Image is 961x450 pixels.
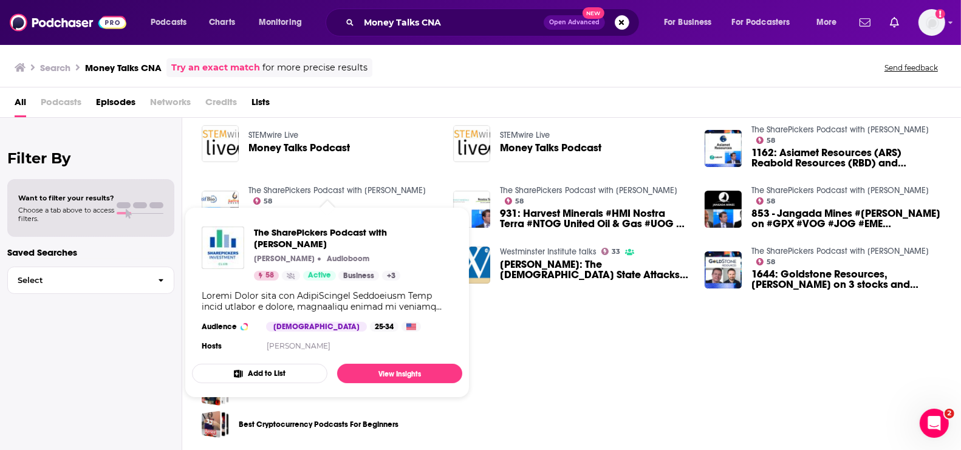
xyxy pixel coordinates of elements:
span: Charts [209,14,235,31]
a: Try an exact match [171,61,260,75]
a: The SharePickers Podcast with Justin Waite [751,246,929,256]
span: Want to filter your results? [18,194,114,202]
a: The SharePickers Podcast with Justin Waite [751,124,929,135]
span: 58 [767,259,775,265]
a: Best Cryptocurrency Podcasts For Beginners [239,418,398,431]
iframe: Intercom live chat [920,409,949,438]
span: More [816,14,837,31]
h3: Money Talks CNA [85,62,162,73]
a: Money Talks Podcast [248,143,350,153]
div: 25-34 [370,322,398,332]
div: Search podcasts, credits, & more... [337,9,651,36]
button: Add to List [192,364,327,383]
a: Lists [251,92,270,117]
div: Loremi Dolor sita con AdipiScingel Seddoeiusm Temp incid utlabor e dolore, magnaaliqu enimad mi v... [202,290,453,312]
span: 931: Harvest Minerals #HMI Nostra Terra #NTOG United Oil & Gas #UOG ad [PERSON_NAME] on #CNA #MAB [500,208,690,229]
span: 1644: Goldstone Resources, [PERSON_NAME] on 3 stocks and [PERSON_NAME] on Bitcoin and Blockchain [751,269,942,290]
a: Charts [201,13,242,32]
a: 1644: Goldstone Resources, Chris Bailey on 3 stocks and Glen Goodman on Bitcoin and Blockchain [751,269,942,290]
button: Open AdvancedNew [544,15,605,30]
a: View Insights [337,364,462,383]
a: All [15,92,26,117]
a: Business [338,271,379,281]
button: open menu [142,13,202,32]
span: 2 [945,409,954,418]
span: Podcasts [151,14,186,31]
p: Audioboom [327,254,369,264]
a: Best Cryptocurrency Podcasts For Beginners [202,411,229,438]
span: New [583,7,604,19]
span: 33 [612,249,620,254]
a: Show notifications dropdown [885,12,904,33]
img: Money Talks Podcast [453,125,490,162]
span: 853 - Jangada Mines #[PERSON_NAME] on #GPX #VOG #JOG #EME [PERSON_NAME] on #RAT #CNA RAT and [PER... [751,208,942,229]
a: 58 [756,137,776,144]
img: 853 - Jangada Mines #JAN Malcy on #GPX #VOG #JOG #EME Chris Bailey on #RAT #CNA RAT and Connor Ca... [705,191,742,228]
img: Podchaser - Follow, Share and Rate Podcasts [10,11,126,34]
div: [DEMOGRAPHIC_DATA] [266,322,367,332]
span: Active [308,270,331,282]
a: 58 [756,197,776,205]
button: open menu [250,13,318,32]
h4: Hosts [202,341,222,351]
img: User Profile [918,9,945,36]
img: 1644: Goldstone Resources, Chris Bailey on 3 stocks and Glen Goodman on Bitcoin and Blockchain [705,251,742,288]
a: Episodes [96,92,135,117]
button: open menu [655,13,727,32]
span: Credits [205,92,237,117]
svg: Add a profile image [935,9,945,19]
span: The SharePickers Podcast with [PERSON_NAME] [254,227,453,250]
img: James Clad: The Islamic State Attacks Indonesia – And its ‘Middle Way’ [453,247,490,284]
span: Networks [150,92,191,117]
img: The SharePickers Podcast with Justin Waite [202,227,244,269]
a: 58 [756,258,776,265]
button: Show profile menu [918,9,945,36]
a: STEMwire Live [248,130,298,140]
a: 58 [505,197,524,205]
span: Open Advanced [549,19,600,26]
a: Money Talks Podcast [500,143,601,153]
span: Monitoring [259,14,302,31]
a: STEMwire Live [500,130,550,140]
span: 58 [515,199,524,204]
a: [PERSON_NAME] [267,341,330,350]
h3: Audience [202,322,256,332]
a: AudioboomAudioboom [324,254,369,264]
a: +3 [382,271,400,281]
img: 931: Harvest Minerals #HMI Nostra Terra #NTOG United Oil & Gas #UOG ad Chris Bailey on #CNA #MAB [453,191,490,228]
a: The SharePickers Podcast with Justin Waite [751,185,929,196]
img: Money Talks Podcast [202,125,239,162]
a: The SharePickers Podcast with Justin Waite [248,185,426,196]
span: For Business [664,14,712,31]
button: open menu [808,13,852,32]
a: 58 [253,197,273,205]
button: Select [7,267,174,294]
a: The SharePickers Podcast with Justin Waite [254,227,453,250]
img: 1162: Asiamet Resources (ARS) Reabold Resources (RBD) and Chris Bailey on (CNA) (DC.) (MCS) [705,130,742,167]
a: 853 - Jangada Mines #JAN Malcy on #GPX #VOG #JOG #EME Chris Bailey on #RAT #CNA RAT and Connor Ca... [751,208,942,229]
span: 1162: Asiamet Resources (ARS) Reabold Resources (RBD) and [PERSON_NAME] on (CNA) ([GEOGRAPHIC_DAT... [751,148,942,168]
p: Saved Searches [7,247,174,258]
a: 931: Harvest Minerals #HMI Nostra Terra #NTOG United Oil & Gas #UOG ad Chris Bailey on #CNA #MAB [500,208,690,229]
span: 58 [767,138,775,143]
img: 890 - Motif Bio #MTFB Saffron Energy #SRON Chris Bailey on #TSCO #CNA #DFS& Alan Green on #AVO #R... [202,191,239,228]
a: Active [303,271,336,281]
h2: Filter By [7,149,174,167]
a: Westminster Institute talks [500,247,597,257]
span: Logged in as lemya [918,9,945,36]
